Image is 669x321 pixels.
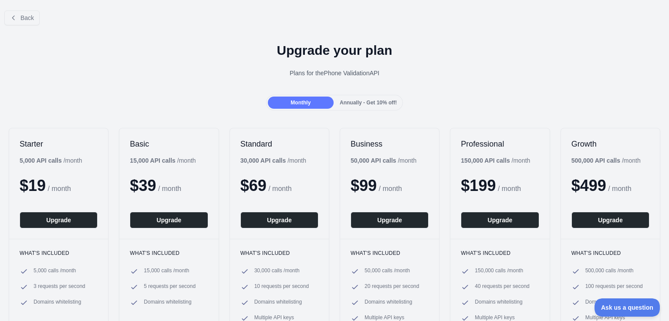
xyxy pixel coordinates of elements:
[595,298,660,317] iframe: Toggle Customer Support
[461,156,530,165] div: / month
[351,156,416,165] div: / month
[240,156,306,165] div: / month
[571,139,649,149] h2: Growth
[571,157,620,164] b: 500,000 API calls
[571,177,606,194] span: $ 499
[240,157,286,164] b: 30,000 API calls
[351,177,377,194] span: $ 99
[461,139,539,149] h2: Professional
[461,157,510,164] b: 150,000 API calls
[571,156,641,165] div: / month
[461,177,496,194] span: $ 199
[240,139,318,149] h2: Standard
[351,157,396,164] b: 50,000 API calls
[351,139,429,149] h2: Business
[240,177,267,194] span: $ 69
